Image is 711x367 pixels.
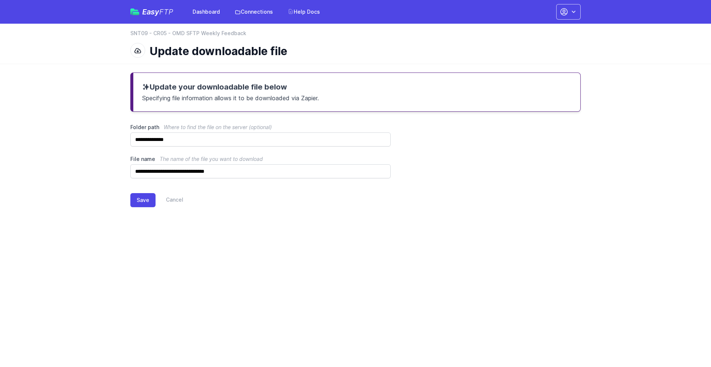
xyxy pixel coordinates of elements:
[142,82,571,92] h3: Update your downloadable file below
[130,9,139,15] img: easyftp_logo.png
[130,193,156,207] button: Save
[230,5,277,18] a: Connections
[130,124,391,131] label: Folder path
[130,155,391,163] label: File name
[283,5,324,18] a: Help Docs
[156,193,183,207] a: Cancel
[142,8,173,16] span: Easy
[164,124,272,130] span: Where to find the file on the server (optional)
[188,5,224,18] a: Dashboard
[130,30,581,41] nav: Breadcrumb
[159,7,173,16] span: FTP
[160,156,263,162] span: The name of the file you want to download
[130,8,173,16] a: EasyFTP
[130,30,246,37] a: SNT09 - CR05 - OMD SFTP Weekly Feedback
[142,92,571,102] p: Specifying file information allows it to be downloaded via Zapier.
[150,44,575,58] h1: Update downloadable file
